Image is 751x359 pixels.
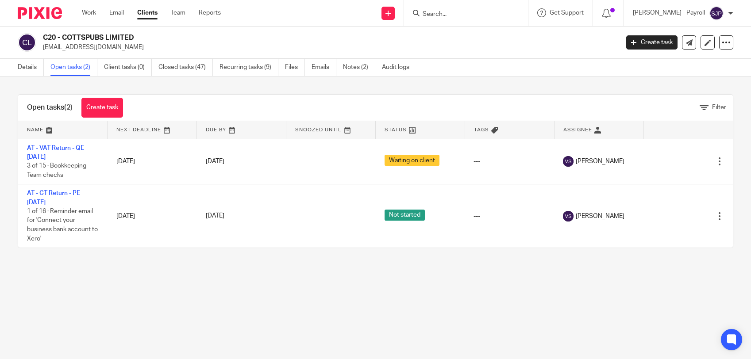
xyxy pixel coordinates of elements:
span: (2) [64,104,73,111]
a: AT - CT Return - PE [DATE] [27,190,80,205]
span: Tags [474,127,489,132]
td: [DATE] [108,184,197,248]
h2: C20 - COTTSPUBS LIMITED [43,33,499,42]
img: svg%3E [563,156,574,167]
img: svg%3E [709,6,724,20]
span: [PERSON_NAME] [576,157,624,166]
h1: Open tasks [27,103,73,112]
td: [DATE] [108,139,197,184]
span: 1 of 16 · Reminder email for 'Connect your business bank account to Xero' [27,208,98,242]
a: Create task [81,98,123,118]
img: Pixie [18,7,62,19]
span: Waiting on client [385,155,439,166]
span: [PERSON_NAME] [576,212,624,221]
a: Files [285,59,305,76]
a: Audit logs [382,59,416,76]
span: Snoozed Until [295,127,342,132]
a: Client tasks (0) [104,59,152,76]
span: Get Support [550,10,584,16]
span: [DATE] [206,158,224,164]
a: Clients [137,8,158,17]
a: Email [109,8,124,17]
a: AT - VAT Return - QE [DATE] [27,145,84,160]
a: Create task [626,35,678,50]
a: Open tasks (2) [50,59,97,76]
a: Emails [312,59,336,76]
span: 3 of 15 · Bookkeeping Team checks [27,163,86,178]
span: Not started [385,210,425,221]
span: Filter [712,104,726,111]
div: --- [474,157,545,166]
p: [EMAIL_ADDRESS][DOMAIN_NAME] [43,43,613,52]
a: Work [82,8,96,17]
input: Search [422,11,501,19]
a: Closed tasks (47) [158,59,213,76]
span: [DATE] [206,213,224,219]
a: Notes (2) [343,59,375,76]
img: svg%3E [563,211,574,222]
span: Status [385,127,407,132]
a: Team [171,8,185,17]
a: Details [18,59,44,76]
div: --- [474,212,545,221]
a: Reports [199,8,221,17]
p: [PERSON_NAME] - Payroll [633,8,705,17]
img: svg%3E [18,33,36,52]
a: Recurring tasks (9) [220,59,278,76]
